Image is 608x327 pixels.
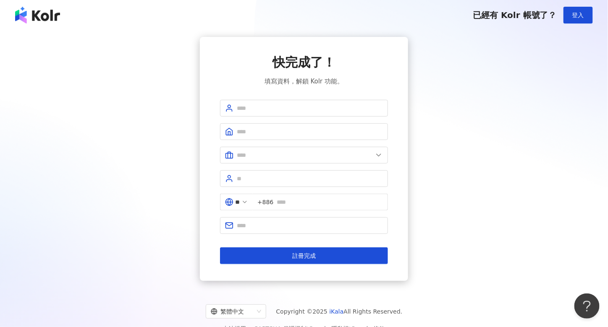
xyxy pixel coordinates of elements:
iframe: Help Scout Beacon - Open [574,293,600,319]
button: 註冊完成 [220,247,388,264]
span: 快完成了！ [273,54,335,71]
span: +886 [257,197,273,207]
div: 繁體中文 [211,305,254,318]
button: 登入 [563,7,593,23]
span: 註冊完成 [292,252,316,259]
span: 登入 [572,12,584,18]
img: logo [15,7,60,23]
span: 填寫資料，解鎖 Kolr 功能。 [265,76,343,86]
a: iKala [330,308,344,315]
span: Copyright © 2025 All Rights Reserved. [276,306,403,317]
span: 已經有 Kolr 帳號了？ [473,10,557,20]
